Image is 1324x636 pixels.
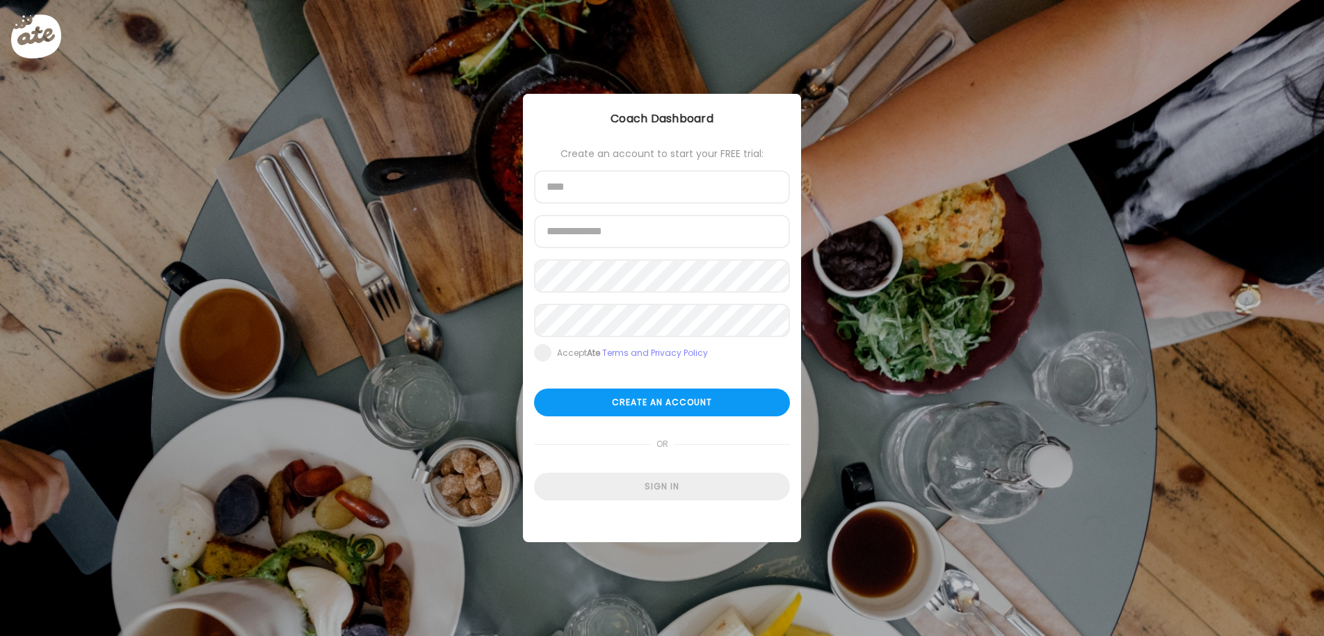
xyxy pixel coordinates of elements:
[587,347,600,359] b: Ate
[651,430,674,458] span: or
[602,347,708,359] a: Terms and Privacy Policy
[523,111,801,127] div: Coach Dashboard
[557,348,708,359] div: Accept
[534,473,790,500] div: Sign in
[534,389,790,416] div: Create an account
[534,148,790,159] div: Create an account to start your FREE trial:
